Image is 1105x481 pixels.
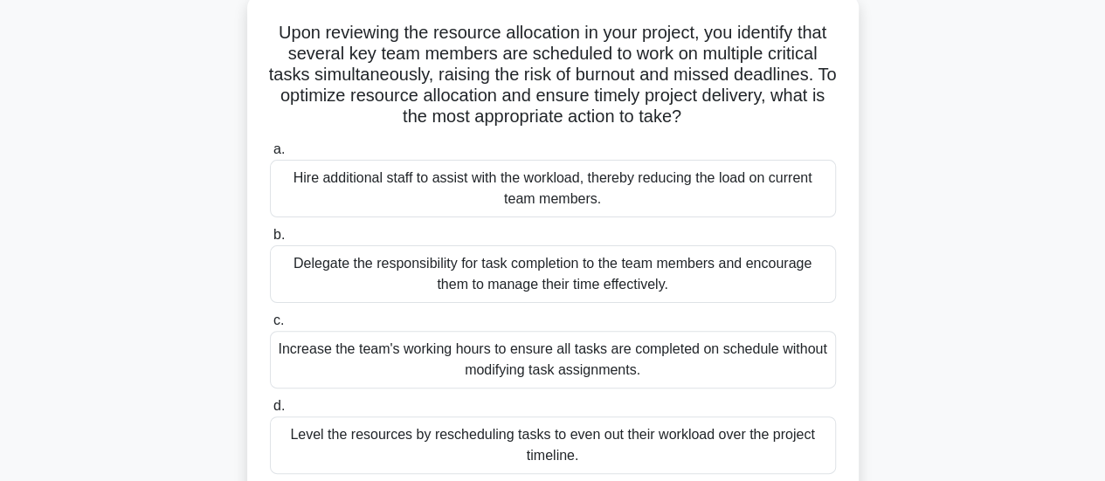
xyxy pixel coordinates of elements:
[268,22,838,128] h5: Upon reviewing the resource allocation in your project, you identify that several key team member...
[270,160,836,217] div: Hire additional staff to assist with the workload, thereby reducing the load on current team memb...
[270,331,836,388] div: Increase the team's working hours to ensure all tasks are completed on schedule without modifying...
[273,398,285,413] span: d.
[270,245,836,303] div: Delegate the responsibility for task completion to the team members and encourage them to manage ...
[273,141,285,156] span: a.
[273,313,284,327] span: c.
[270,416,836,474] div: Level the resources by rescheduling tasks to even out their workload over the project timeline.
[273,227,285,242] span: b.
